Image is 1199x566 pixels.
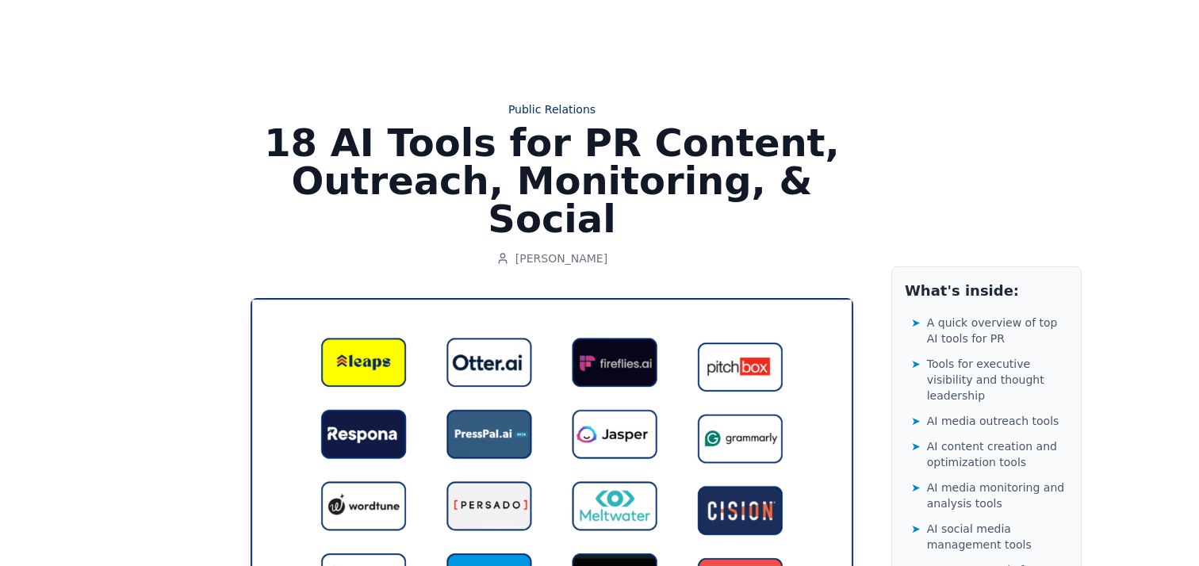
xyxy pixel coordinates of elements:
a: ➤AI media outreach tools [911,410,1068,432]
span: A quick overview of top AI tools for PR [927,315,1068,346]
span: ➤ [911,521,921,537]
a: Public Relations [251,101,853,117]
a: ➤AI content creation and optimization tools [911,435,1068,473]
span: AI media outreach tools [927,413,1059,429]
span: Tools for executive visibility and thought leadership [927,356,1068,403]
span: ➤ [911,315,921,331]
span: ➤ [911,413,921,429]
h1: 18 AI Tools for PR Content, Outreach, Monitoring, & Social [251,124,853,238]
span: ➤ [911,480,921,495]
a: ➤AI media monitoring and analysis tools [911,476,1068,514]
a: ➤Tools for executive visibility and thought leadership [911,353,1068,407]
a: ➤AI social media management tools [911,518,1068,556]
a: [PERSON_NAME] [496,250,607,266]
span: [PERSON_NAME] [515,250,607,266]
a: ➤A quick overview of top AI tools for PR [911,312,1068,350]
span: AI social media management tools [927,521,1068,553]
h2: What's inside: [905,280,1068,302]
span: ➤ [911,438,921,454]
span: AI content creation and optimization tools [927,438,1068,470]
span: ➤ [911,356,921,372]
span: AI media monitoring and analysis tools [927,480,1068,511]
